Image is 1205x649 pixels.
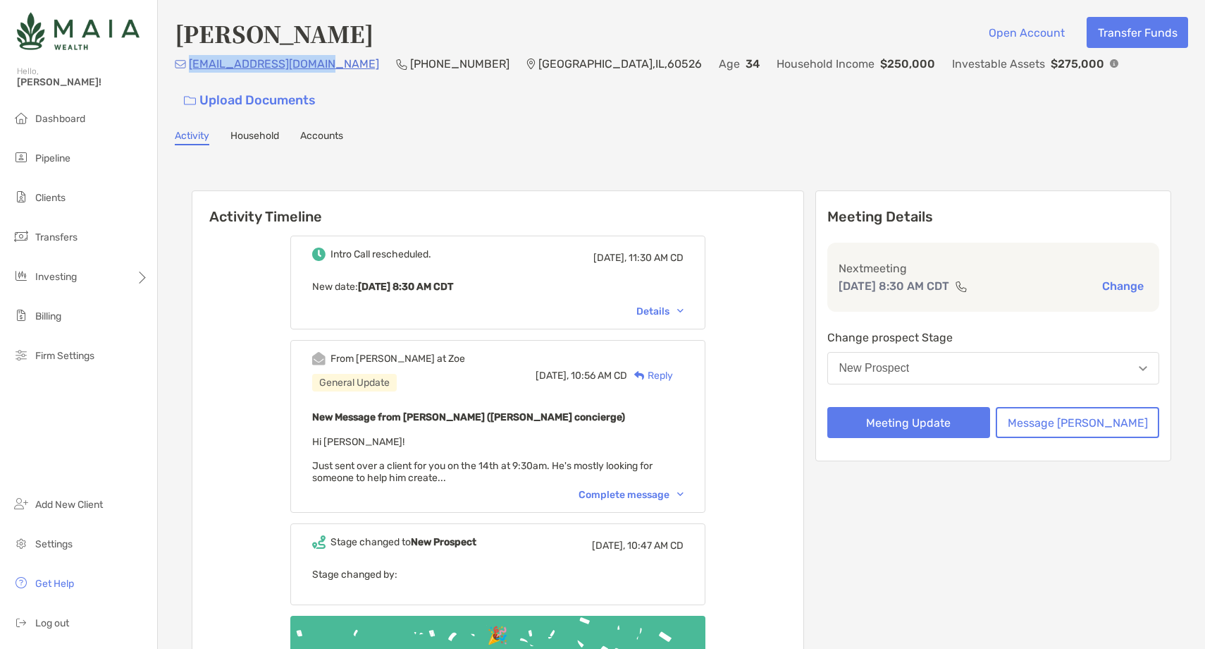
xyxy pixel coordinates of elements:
[13,495,30,512] img: add_new_client icon
[634,371,645,380] img: Reply icon
[175,85,325,116] a: Upload Documents
[17,6,140,56] img: Zoe Logo
[175,130,209,145] a: Activity
[777,55,875,73] p: Household Income
[35,192,66,204] span: Clients
[13,574,30,591] img: get-help icon
[330,353,465,365] div: From [PERSON_NAME] at Zoe
[629,252,684,264] span: 11:30 AM CD
[312,411,625,423] b: New Message from [PERSON_NAME] ([PERSON_NAME] concierge)
[955,281,968,292] img: communication type
[300,130,343,145] a: Accounts
[192,191,803,225] h6: Activity Timeline
[13,535,30,552] img: settings icon
[13,614,30,631] img: logout icon
[312,566,684,583] p: Stage changed by:
[839,362,910,375] div: New Prospect
[827,407,991,438] button: Meeting Update
[17,76,149,88] span: [PERSON_NAME]!
[593,252,626,264] span: [DATE],
[719,55,740,73] p: Age
[827,329,1160,346] p: Change prospect Stage
[35,310,61,322] span: Billing
[13,149,30,166] img: pipeline icon
[1051,55,1104,73] p: $275,000
[13,267,30,284] img: investing icon
[358,281,453,293] b: [DATE] 8:30 AM CDT
[189,55,379,73] p: [EMAIL_ADDRESS][DOMAIN_NAME]
[13,109,30,126] img: dashboard icon
[35,538,73,550] span: Settings
[571,370,627,382] span: 10:56 AM CD
[592,540,625,552] span: [DATE],
[1087,17,1188,48] button: Transfer Funds
[481,626,514,646] div: 🎉
[330,536,476,548] div: Stage changed to
[1110,59,1118,68] img: Info Icon
[175,60,186,68] img: Email Icon
[312,436,653,484] span: Hi [PERSON_NAME]! Just sent over a client for you on the 14th at 9:30am. He's mostly looking for ...
[35,578,74,590] span: Get Help
[312,535,326,549] img: Event icon
[839,277,949,295] p: [DATE] 8:30 AM CDT
[35,113,85,125] span: Dashboard
[13,346,30,363] img: firm-settings icon
[312,248,326,261] img: Event icon
[35,271,77,283] span: Investing
[35,499,103,511] span: Add New Client
[13,228,30,245] img: transfers icon
[184,96,196,106] img: button icon
[1098,279,1148,293] button: Change
[952,55,1045,73] p: Investable Assets
[636,305,684,317] div: Details
[677,309,684,313] img: Chevron icon
[35,617,69,629] span: Log out
[175,17,373,49] h4: [PERSON_NAME]
[35,231,78,243] span: Transfers
[627,540,684,552] span: 10:47 AM CD
[312,352,326,365] img: Event icon
[977,17,1075,48] button: Open Account
[677,492,684,497] img: Chevron icon
[526,59,536,70] img: Location Icon
[312,374,397,392] div: General Update
[579,489,684,501] div: Complete message
[410,55,509,73] p: [PHONE_NUMBER]
[312,278,684,296] p: New date :
[396,59,407,70] img: Phone Icon
[13,188,30,205] img: clients icon
[827,208,1160,226] p: Meeting Details
[839,260,1149,277] p: Next meeting
[536,370,569,382] span: [DATE],
[411,536,476,548] b: New Prospect
[627,368,673,383] div: Reply
[996,407,1159,438] button: Message [PERSON_NAME]
[230,130,279,145] a: Household
[13,307,30,324] img: billing icon
[880,55,935,73] p: $250,000
[538,55,702,73] p: [GEOGRAPHIC_DATA] , IL , 60526
[746,55,760,73] p: 34
[1139,366,1147,371] img: Open dropdown arrow
[35,152,70,164] span: Pipeline
[35,350,94,362] span: Firm Settings
[827,352,1160,384] button: New Prospect
[330,248,431,260] div: Intro Call rescheduled.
